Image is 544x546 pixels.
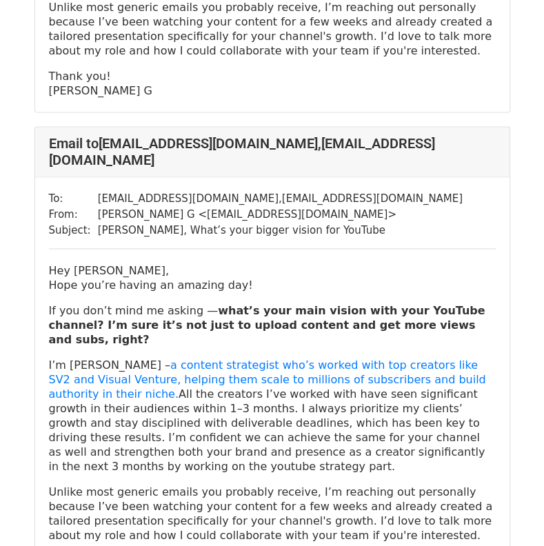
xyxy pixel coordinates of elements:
p: If you don’t mind me asking — [49,303,496,346]
td: From: [49,206,98,222]
p: Thank you! [PERSON_NAME] G [49,69,496,98]
p: Unlike most generic emails you probably receive, I’m reaching out personally because I’ve been wa... [49,484,496,542]
b: what’s your main vision with your YouTube channel? I’m sure it’s not just to upload content and g... [49,303,485,345]
h4: Email to [EMAIL_ADDRESS][DOMAIN_NAME] , [EMAIL_ADDRESS][DOMAIN_NAME] [49,135,496,168]
a: a content strategist who’s worked with top creators like SV2 and Visual Venture, helping them sca... [49,358,486,400]
td: Subject: [49,222,98,238]
td: [EMAIL_ADDRESS][DOMAIN_NAME] , [EMAIL_ADDRESS][DOMAIN_NAME] [98,191,463,207]
p: I’m [PERSON_NAME] – All the creators I’ve worked with have seen significant growth in their audie... [49,357,496,473]
td: [PERSON_NAME], What’s your bigger vision for YouTube [98,222,463,238]
iframe: Chat Widget [475,480,544,546]
p: Hey [PERSON_NAME], Hope you’re having an amazing day! [49,263,496,292]
td: [PERSON_NAME] G < [EMAIL_ADDRESS][DOMAIN_NAME] > [98,206,463,222]
td: To: [49,191,98,207]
